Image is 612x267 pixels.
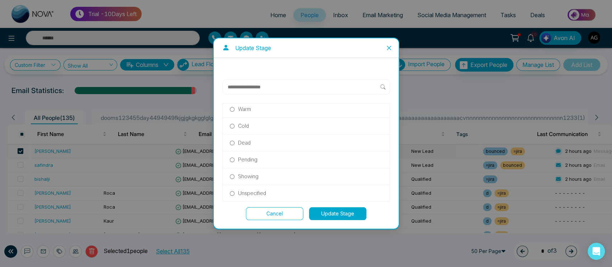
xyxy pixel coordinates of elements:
[238,122,249,130] p: Cold
[238,105,251,113] p: Warm
[230,107,234,112] input: Warm
[238,189,266,197] p: Unspecified
[230,174,234,179] input: Showing
[238,173,258,180] p: Showing
[230,124,234,128] input: Cold
[230,191,234,196] input: Unspecified
[230,157,234,162] input: Pending
[230,141,234,145] input: Dead
[238,139,251,147] p: Dead
[386,45,392,51] span: close
[238,156,257,164] p: Pending
[588,243,605,260] div: Open Intercom Messenger
[379,38,399,58] button: Close
[309,207,366,220] button: Update Stage
[246,207,303,220] button: Cancel
[235,44,271,52] p: Update Stage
